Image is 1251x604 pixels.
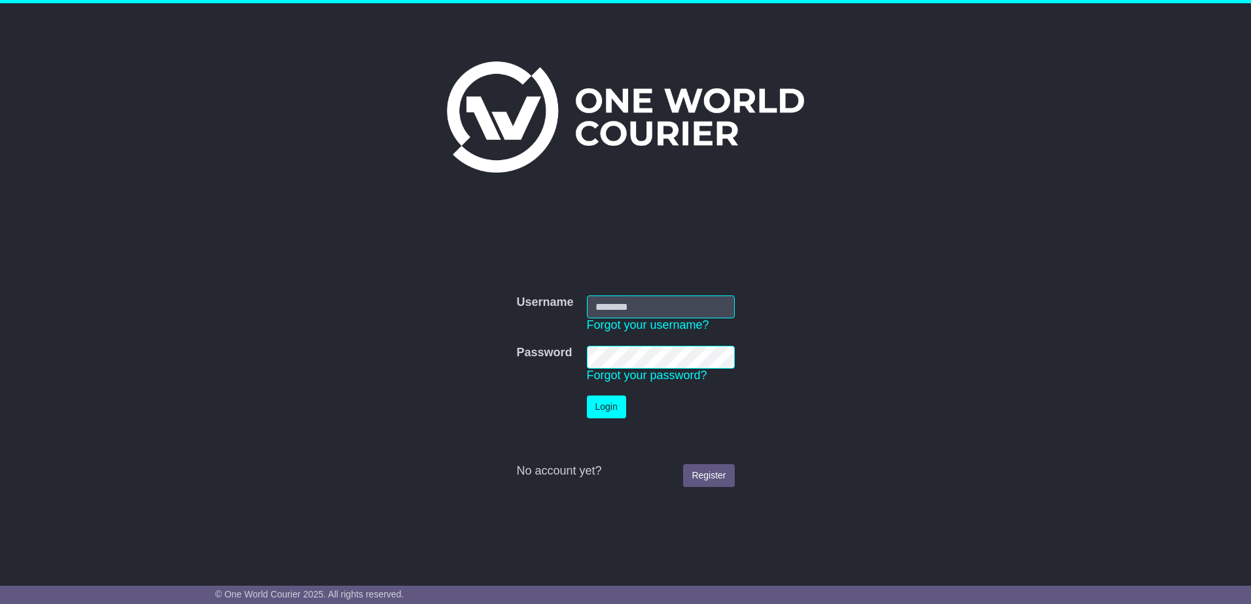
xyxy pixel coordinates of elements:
img: One World [447,61,804,173]
label: Username [516,295,573,310]
span: © One World Courier 2025. All rights reserved. [215,589,404,599]
a: Register [683,464,734,487]
a: Forgot your password? [587,369,707,382]
button: Login [587,395,626,418]
a: Forgot your username? [587,318,709,331]
div: No account yet? [516,464,734,478]
label: Password [516,346,572,360]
